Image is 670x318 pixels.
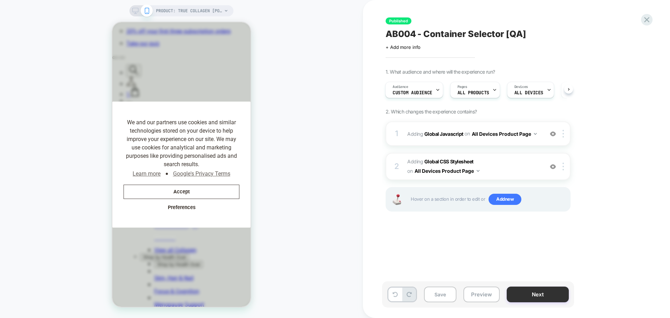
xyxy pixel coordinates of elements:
span: ALL PRODUCTS [457,90,489,95]
span: 1. What audience and where will the experience run? [386,69,495,75]
button: Accept [11,162,127,177]
img: down arrow [534,133,537,135]
div: 2 [393,160,400,173]
span: Adding [407,129,540,139]
span: Published [386,17,411,24]
a: Google's Privacy Terms [59,146,119,157]
span: Pages [457,84,467,89]
span: ● [53,147,56,156]
span: Adding [407,157,540,176]
span: Custom Audience [393,90,432,95]
span: Devices [514,84,528,89]
b: Global Javascript [424,131,463,136]
span: + Add more info [386,44,420,50]
img: close [563,163,564,170]
img: Joystick [390,194,404,205]
span: Hover on a section in order to edit or [411,194,566,205]
img: crossed eye [550,164,556,170]
span: ALL DEVICES [514,90,543,95]
button: Preferences [11,178,127,193]
span: on [407,167,412,175]
span: We and our partners use cookies and similar technologies stored on your device to help improve yo... [11,96,127,146]
span: on [464,129,470,138]
a: Learn more [19,146,49,157]
button: Save [424,287,456,302]
b: Global CSS Stylesheet [424,158,474,164]
div: 1 [393,127,400,141]
span: Add new [489,194,521,205]
span: AB004 - Container Selector [QA] [386,29,526,39]
button: All Devices Product Page [415,166,479,176]
span: 2. Which changes the experience contains? [386,109,477,114]
button: Preview [463,287,500,302]
span: Audience [393,84,408,89]
img: crossed eye [550,131,556,137]
button: Next [507,287,569,302]
img: down arrow [477,170,479,172]
button: All Devices Product Page [472,129,537,139]
img: close [563,130,564,138]
span: PRODUCT: True Collagen [pouch] [156,5,222,16]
